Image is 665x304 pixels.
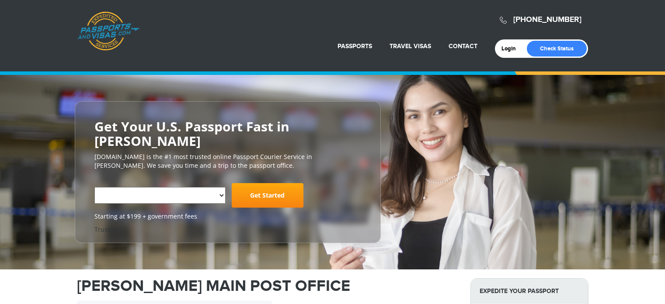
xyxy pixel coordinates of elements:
[77,278,457,294] h1: [PERSON_NAME] MAIN POST OFFICE
[232,183,303,208] a: Get Started
[513,15,581,25] a: [PHONE_NUMBER]
[338,42,372,50] a: Passports
[501,45,522,52] a: Login
[449,42,477,50] a: Contact
[94,152,361,170] p: [DOMAIN_NAME] is the #1 most trusted online Passport Courier Service in [PERSON_NAME]. We save yo...
[94,119,361,148] h2: Get Your U.S. Passport Fast in [PERSON_NAME]
[471,279,588,304] strong: Expedite Your Passport
[77,11,139,51] a: Passports & [DOMAIN_NAME]
[390,42,431,50] a: Travel Visas
[94,212,361,221] span: Starting at $199 + government fees
[527,41,587,57] a: Check Status
[94,225,123,233] a: Trustpilot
